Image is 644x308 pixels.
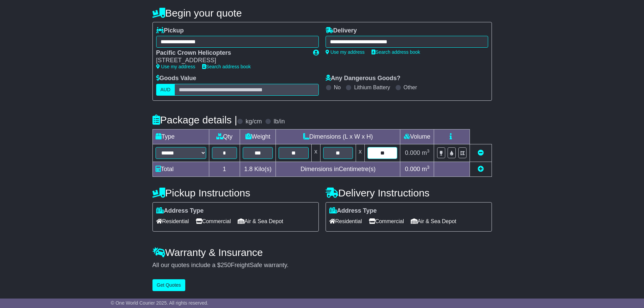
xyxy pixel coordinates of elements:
[221,262,231,268] span: 250
[156,64,195,69] a: Use my address
[156,75,196,82] label: Goods Value
[240,162,276,176] td: Kilo(s)
[478,166,484,172] a: Add new item
[411,216,456,227] span: Air & Sea Depot
[326,49,365,55] a: Use my address
[422,166,430,172] span: m
[422,149,430,156] span: m
[152,262,492,269] div: All our quotes include a $ FreightSafe warranty.
[240,129,276,144] td: Weight
[209,162,240,176] td: 1
[244,166,253,172] span: 1.8
[156,57,306,64] div: [STREET_ADDRESS]
[369,216,404,227] span: Commercial
[404,84,417,91] label: Other
[152,129,209,144] td: Type
[405,166,420,172] span: 0.000
[329,216,362,227] span: Residential
[273,118,285,125] label: lb/in
[111,300,209,306] span: © One World Courier 2025. All rights reserved.
[209,129,240,144] td: Qty
[311,144,320,162] td: x
[152,187,319,198] h4: Pickup Instructions
[276,162,400,176] td: Dimensions in Centimetre(s)
[427,148,430,153] sup: 3
[326,27,357,34] label: Delivery
[276,129,400,144] td: Dimensions (L x W x H)
[372,49,420,55] a: Search address book
[427,165,430,170] sup: 3
[152,114,237,125] h4: Package details |
[326,187,492,198] h4: Delivery Instructions
[156,207,204,215] label: Address Type
[334,84,341,91] label: No
[354,84,390,91] label: Lithium Battery
[156,27,184,34] label: Pickup
[400,129,434,144] td: Volume
[156,216,189,227] span: Residential
[405,149,420,156] span: 0.000
[152,279,186,291] button: Get Quotes
[152,247,492,258] h4: Warranty & Insurance
[152,162,209,176] td: Total
[156,49,306,57] div: Pacific Crown Helicopters
[326,75,401,82] label: Any Dangerous Goods?
[152,7,492,19] h4: Begin your quote
[202,64,251,69] a: Search address book
[245,118,262,125] label: kg/cm
[238,216,283,227] span: Air & Sea Depot
[478,149,484,156] a: Remove this item
[156,84,175,96] label: AUD
[196,216,231,227] span: Commercial
[329,207,377,215] label: Address Type
[356,144,365,162] td: x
